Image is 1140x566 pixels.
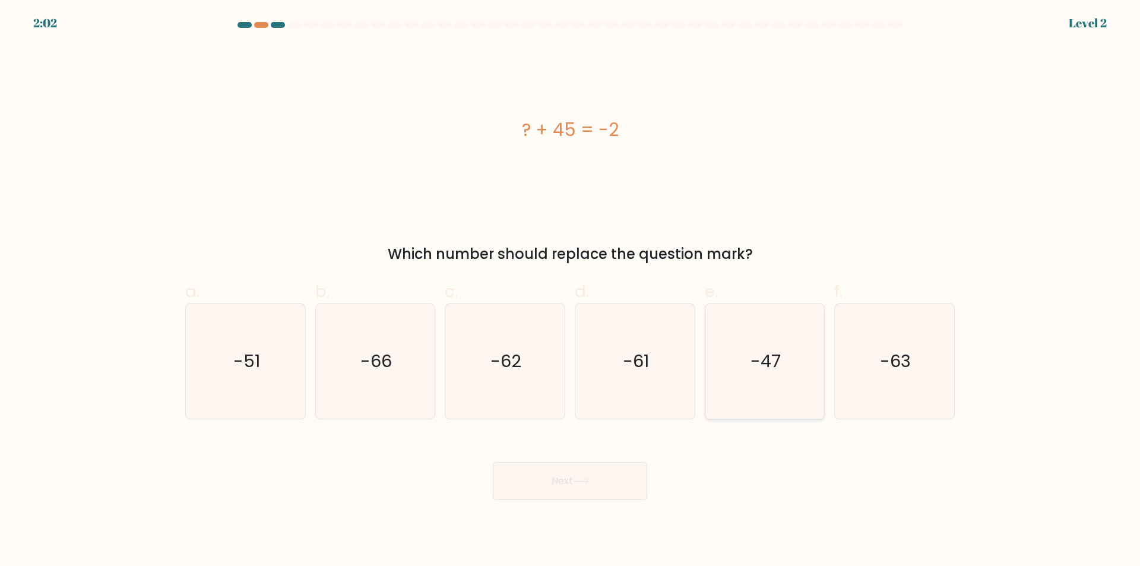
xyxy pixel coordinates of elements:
span: e. [705,280,718,303]
text: -62 [491,350,522,374]
div: 2:02 [33,14,57,32]
div: Level 2 [1069,14,1107,32]
span: d. [575,280,589,303]
div: Which number should replace the question mark? [192,244,948,265]
text: -61 [623,350,649,374]
span: a. [185,280,199,303]
div: ? + 45 = -2 [185,116,955,143]
span: b. [315,280,330,303]
button: Next [493,462,647,500]
span: c. [445,280,458,303]
text: -47 [750,350,781,374]
text: -51 [233,350,260,374]
text: -66 [360,350,392,374]
span: f. [834,280,843,303]
text: -63 [881,350,911,374]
